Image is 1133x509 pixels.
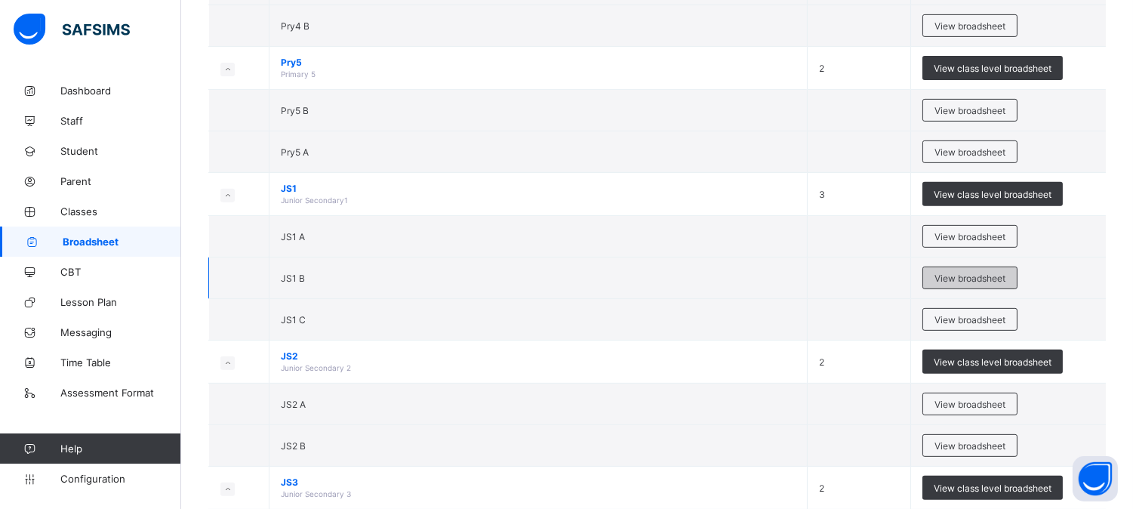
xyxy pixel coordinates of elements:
td: 51 [358,169,435,224]
td: 57 [707,332,762,387]
span: Pry4 B [281,20,309,32]
span: Messaging [60,326,181,338]
span: Assessment Format [60,387,181,399]
span: 915 [119,198,132,206]
img: safsims [14,14,130,45]
span: [PERSON_NAME] [119,295,196,305]
span: Classes [60,205,181,217]
span: JS1 C [281,314,306,325]
th: HA [657,53,708,115]
span: 930 [119,415,132,424]
span: 3 [819,189,825,200]
span: 683 [1091,191,1119,202]
span: Term and Session: [139,8,214,19]
td: 44 [940,115,996,169]
th: CCA [435,53,491,115]
i: Sort in Ascending Order [633,79,646,89]
span: View broadsheet [934,20,1005,32]
i: Sort in Ascending Order [916,79,928,89]
span: 2 [819,356,824,368]
th: BST [303,53,358,115]
span: EK [94,300,106,310]
span: UNEKWUOJO [PERSON_NAME] [119,186,254,196]
td: 76 [491,332,546,387]
a: View broadsheet [922,99,1018,110]
td: 81 [884,387,940,441]
td: 61 [884,115,940,169]
span: Staff [60,115,181,127]
span: Student [60,145,181,157]
span: 11 [1007,191,1068,202]
span: Junior Secondary 2 [281,363,351,372]
span: Highest Average in Class: [209,34,313,45]
td: 50 [815,278,884,332]
span: 924 [119,307,132,315]
td: 63 [940,387,996,441]
span: A [110,8,116,19]
td: 82 [602,332,657,387]
i: Sort Ascending [127,79,140,89]
td: 61 [435,224,491,278]
td: 72 [303,169,358,224]
i: Sort in Ascending Order [791,79,804,89]
td: 65 [815,332,884,387]
span: 11 [1007,137,1068,147]
span: [PERSON_NAME] [PERSON_NAME] [119,240,269,251]
span: JS1 [63,8,79,19]
span: US [94,191,106,202]
span: [PERSON_NAME] [119,349,196,359]
span: DO [94,409,106,419]
td: 49 [707,278,762,332]
a: View class level broadsheet [922,476,1063,487]
td: 72 [303,332,358,387]
span: 816 [1091,409,1119,419]
span: 85.45 [313,34,337,45]
span: Class Level: [16,8,63,19]
td: 54 [815,387,884,441]
td: 70 [884,169,940,224]
td: 54 [815,224,884,278]
td: 74 [884,278,940,332]
td: 56 [491,224,546,278]
span: Third Term [DATE]-[DATE] [214,8,315,19]
td: 48 [940,169,996,224]
a: View broadsheet [922,434,1018,446]
td: 72 [940,332,996,387]
a: View broadsheet [922,225,1018,236]
td: 71 [435,332,491,387]
span: View broadsheet [934,314,1005,325]
td: 80 [602,387,657,441]
span: 11 [1007,354,1068,365]
th: ENG [546,53,602,115]
span: JS2 A [281,399,306,410]
td: _ [762,387,815,441]
td: _ [762,169,815,224]
span: Class Average: [103,34,163,45]
td: 48 [657,224,708,278]
td: 81 [657,387,708,441]
span: 629 [1091,137,1119,147]
td: 81 [602,115,657,169]
span: Lowest Average in Class: [359,34,460,45]
a: View class level broadsheet [922,56,1063,67]
a: View class level broadsheet [922,182,1063,193]
th: IRS [762,53,815,115]
span: View broadsheet [934,231,1005,242]
span: JS2 B [281,440,306,452]
span: 11 [1007,409,1068,419]
a: View broadsheet [922,393,1018,404]
td: 69 [940,278,996,332]
span: Arm: [91,8,110,19]
span: Help [60,443,180,455]
td: 61 [602,224,657,278]
i: Sort in Ascending Order [860,79,873,89]
td: 82 [358,387,435,441]
td: 69 [435,169,491,224]
th: TOTAL [1079,53,1130,115]
span: View broadsheet [934,440,1005,452]
td: 76 [884,332,940,387]
td: 74 [546,224,602,278]
td: 84 [491,387,546,441]
span: CBT [60,266,181,278]
th: PVS [940,53,996,115]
